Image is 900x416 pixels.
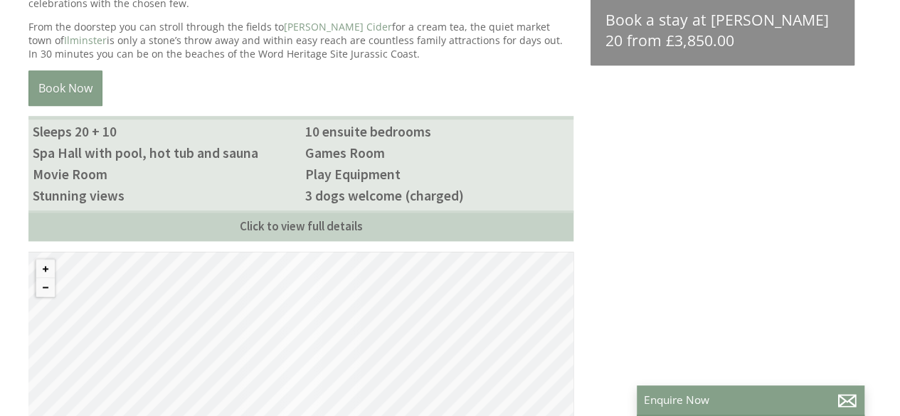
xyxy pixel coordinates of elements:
li: Spa Hall with pool, hot tub and sauna [28,142,301,164]
li: 10 ensuite bedrooms [301,121,573,142]
li: Play Equipment [301,164,573,185]
a: Ilminster [64,33,107,47]
li: Stunning views [28,185,301,206]
p: From the doorstep you can stroll through the fields to for a cream tea, the quiet market town of ... [28,20,573,60]
li: Movie Room [28,164,301,185]
li: Sleeps 20 + 10 [28,121,301,142]
button: Zoom out [36,278,55,297]
a: Click to view full details [28,210,573,241]
a: Book Now [28,70,102,106]
p: Enquire Now [644,393,857,407]
a: [PERSON_NAME] Cider [284,20,392,33]
li: Games Room [301,142,573,164]
li: 3 dogs welcome (charged) [301,185,573,206]
button: Zoom in [36,260,55,278]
